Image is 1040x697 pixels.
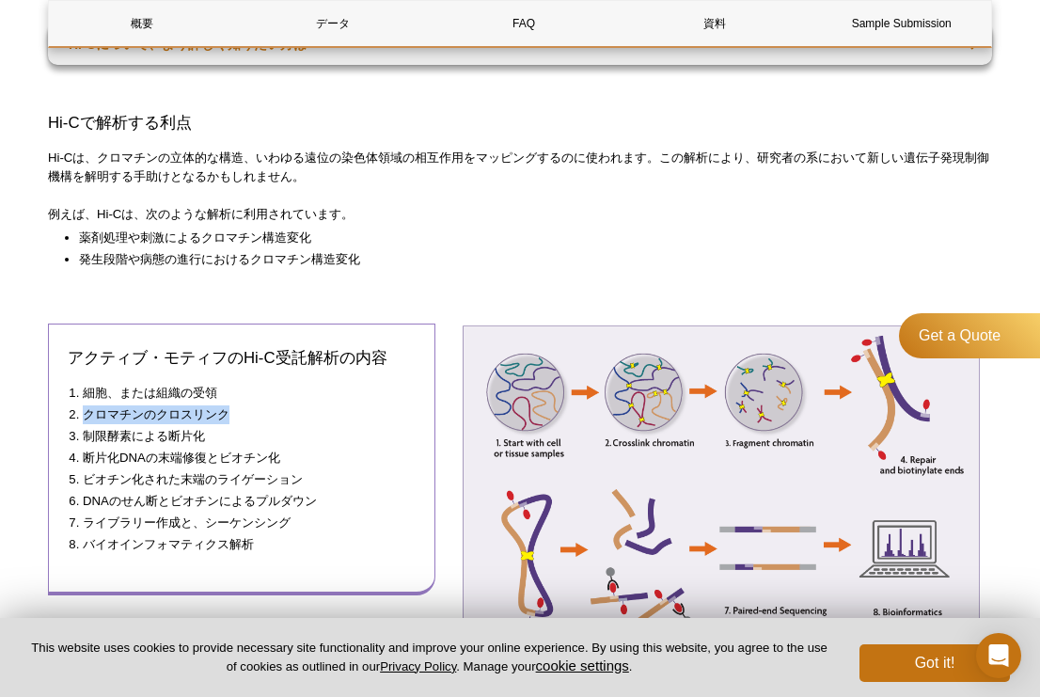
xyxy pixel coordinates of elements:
[240,1,425,46] a: データ
[463,325,980,691] img: Schematic of the Hi-C Workflow
[83,405,397,424] li: クロマチンのクロスリンク
[48,205,992,224] p: 例えば、Hi-Cは、次のような解析に利用されています。
[83,384,397,403] li: 細胞、または組織の受領
[30,640,828,675] p: This website uses cookies to provide necessary site functionality and improve your online experie...
[83,427,397,446] li: 制限酵素による断片化
[976,633,1021,678] div: Open Intercom Messenger
[899,313,1040,358] a: Get a Quote
[83,535,397,554] li: バイオインフォマティクス解析
[622,1,808,46] a: 資料
[83,492,397,511] li: DNAのせん断とビオチンによるプルダウン​
[536,657,629,673] button: cookie settings
[68,347,416,370] h3: アクティブ・モティフのHi-C受託解析の内容
[859,644,1010,682] button: Got it!
[83,470,397,489] li: ビオチン化された末端のライゲーション
[83,449,397,467] li: 断片化DNAの末端修復とビオチン化
[79,250,973,269] li: 発生段階や病態の進行におけるクロマチン構造変化
[79,229,973,247] li: 薬剤処理や刺激によるクロマチン構造変化​
[48,112,992,135] h3: Hi-Cで解析する利点
[49,1,234,46] a: 概要
[83,514,397,532] li: ライブラリー作成と、シーケンシング
[431,1,616,46] a: FAQ
[380,659,456,673] a: Privacy Policy
[48,149,992,186] p: Hi-Cは、クロマチンの立体的な構造、いわゆる遠位の染色体領域の相互作用をマッピングするのに使われます。この解析により、研究者の系において新しい遺伝子発現制御機構を解明する手助けとなるかもしれません。
[813,1,990,46] a: Sample Submission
